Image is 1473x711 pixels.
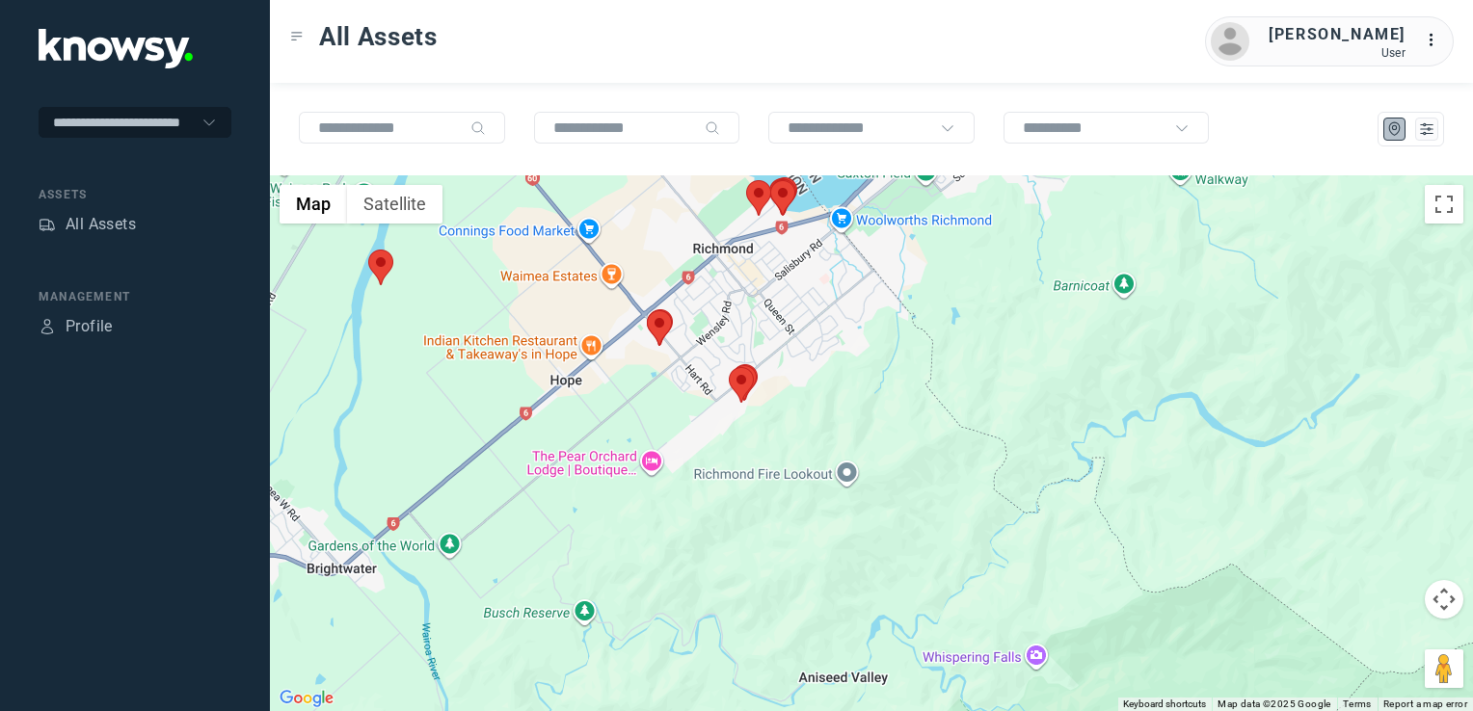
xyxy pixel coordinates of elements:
a: ProfileProfile [39,315,113,338]
img: Application Logo [39,29,193,68]
div: Search [705,120,720,136]
button: Show street map [280,185,347,224]
img: Google [275,686,338,711]
div: List [1418,120,1435,138]
div: Search [470,120,486,136]
a: AssetsAll Assets [39,213,136,236]
img: avatar.png [1211,22,1249,61]
div: Management [39,288,231,305]
div: Map [1386,120,1404,138]
div: [PERSON_NAME] [1269,23,1406,46]
button: Drag Pegman onto the map to open Street View [1425,649,1463,688]
button: Keyboard shortcuts [1123,698,1206,711]
div: Assets [39,186,231,203]
button: Toggle fullscreen view [1425,185,1463,224]
button: Show satellite imagery [347,185,442,224]
div: All Assets [66,213,136,236]
tspan: ... [1426,33,1445,47]
div: User [1269,46,1406,60]
div: : [1425,29,1448,55]
span: Map data ©2025 Google [1218,698,1330,709]
a: Report a map error [1383,698,1467,709]
div: : [1425,29,1448,52]
a: Open this area in Google Maps (opens a new window) [275,686,338,711]
button: Map camera controls [1425,580,1463,619]
span: All Assets [319,19,438,54]
div: Toggle Menu [290,30,304,43]
div: Profile [66,315,113,338]
div: Assets [39,216,56,233]
div: Profile [39,318,56,335]
a: Terms (opens in new tab) [1343,698,1372,709]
